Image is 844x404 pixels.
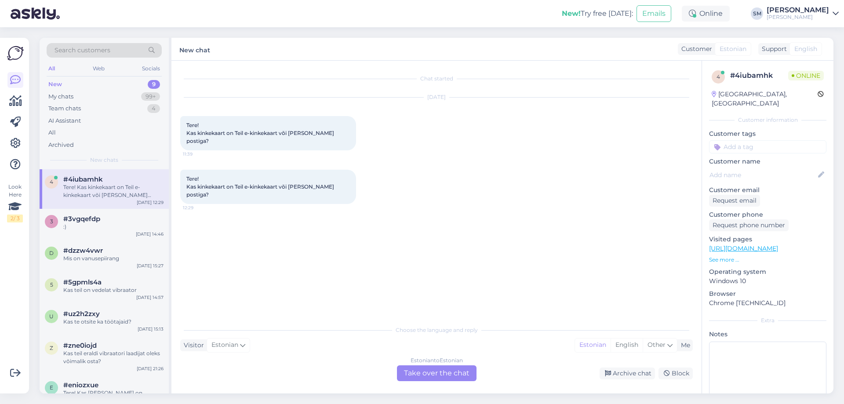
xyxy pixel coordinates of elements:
b: New! [562,9,581,18]
span: 4 [717,73,720,80]
p: Customer name [709,157,826,166]
span: e [50,384,53,391]
div: [DATE] [180,93,693,101]
div: Try free [DATE]: [562,8,633,19]
span: Search customers [55,46,110,55]
div: Socials [140,63,162,74]
span: Estonian [211,340,238,350]
span: Estonian [720,44,746,54]
div: [DATE] 15:27 [137,262,164,269]
div: Customer [678,44,712,54]
div: Estonian [575,338,611,352]
input: Add name [709,170,816,180]
p: Customer tags [709,129,826,138]
div: Choose the language and reply [180,326,693,334]
p: Windows 10 [709,277,826,286]
span: #zne0iojd [63,342,97,349]
div: 99+ [141,92,160,101]
span: 12:29 [183,204,216,211]
div: # 4iubamhk [730,70,788,81]
div: Tere! Kas kinkekaart on Teil e-kinkekaart või [PERSON_NAME] postiga? [63,183,164,199]
div: [DATE] 14:57 [136,294,164,301]
span: #4iubamhk [63,175,103,183]
span: z [50,345,53,351]
div: :) [63,223,164,231]
button: Emails [637,5,671,22]
div: English [611,338,643,352]
div: Chat started [180,75,693,83]
span: 11:39 [183,151,216,157]
img: Askly Logo [7,45,24,62]
span: Tere! Kas kinkekaart on Teil e-kinkekaart või [PERSON_NAME] postiga? [186,175,335,198]
div: [DATE] 15:13 [138,326,164,332]
div: Mis on vanusepiirang [63,255,164,262]
div: 4 [147,104,160,113]
span: d [49,250,54,256]
div: AI Assistant [48,116,81,125]
div: Archived [48,141,74,149]
div: Look Here [7,183,23,222]
div: New [48,80,62,89]
div: [PERSON_NAME] [767,14,829,21]
div: [DATE] 14:46 [136,231,164,237]
div: Web [91,63,106,74]
span: Tere! Kas kinkekaart on Teil e-kinkekaart või [PERSON_NAME] postiga? [186,122,335,144]
div: Extra [709,317,826,324]
span: #uz2h2zxy [63,310,100,318]
p: Customer phone [709,210,826,219]
span: Other [648,341,666,349]
span: 5 [50,281,53,288]
span: u [49,313,54,320]
div: Estonian to Estonian [411,357,463,364]
a: [URL][DOMAIN_NAME] [709,244,778,252]
div: [GEOGRAPHIC_DATA], [GEOGRAPHIC_DATA] [712,90,818,108]
p: See more ... [709,256,826,264]
span: #eniozxue [63,381,98,389]
label: New chat [179,43,210,55]
div: Customer information [709,116,826,124]
span: English [794,44,817,54]
div: Visitor [180,341,204,350]
span: #dzzw4vwr [63,247,103,255]
div: [DATE] 21:26 [137,365,164,372]
input: Add a tag [709,140,826,153]
div: My chats [48,92,73,101]
p: Chrome [TECHNICAL_ID] [709,298,826,308]
div: [PERSON_NAME] [767,7,829,14]
span: New chats [90,156,118,164]
div: Support [758,44,787,54]
div: Take over the chat [397,365,477,381]
div: [DATE] 12:29 [137,199,164,206]
p: Operating system [709,267,826,277]
div: Kas teil on vedelat vibraator [63,286,164,294]
p: Visited pages [709,235,826,244]
div: Online [682,6,730,22]
span: #3vgqefdp [63,215,100,223]
p: Notes [709,330,826,339]
div: All [47,63,57,74]
p: Customer email [709,186,826,195]
div: SM [751,7,763,20]
span: 3 [50,218,53,225]
div: Team chats [48,104,81,113]
div: Me [677,341,690,350]
a: [PERSON_NAME][PERSON_NAME] [767,7,839,21]
div: Kas te otsite ka töötajaid? [63,318,164,326]
div: All [48,128,56,137]
div: 2 / 3 [7,215,23,222]
p: Browser [709,289,826,298]
div: Archive chat [600,368,655,379]
div: Kas teil eraldi vibraatori laadijat oleks võimalik osta? [63,349,164,365]
div: Block [658,368,693,379]
div: Request phone number [709,219,789,231]
span: Online [788,71,824,80]
div: Request email [709,195,760,207]
div: 9 [148,80,160,89]
span: #5gpmls4a [63,278,102,286]
span: 4 [50,178,53,185]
